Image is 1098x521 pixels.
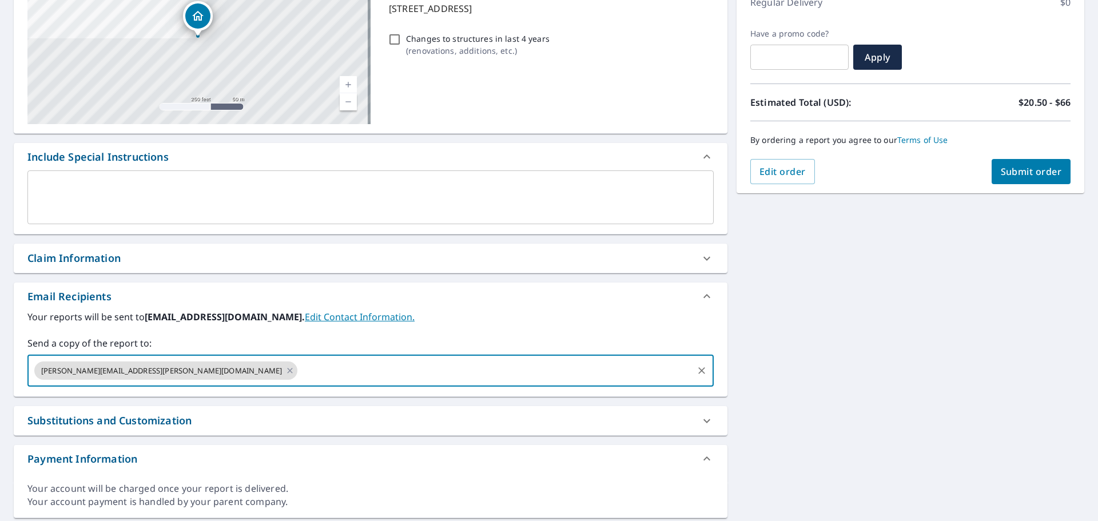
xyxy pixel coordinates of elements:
a: EditContactInfo [305,311,415,323]
div: Substitutions and Customization [14,406,727,435]
div: Your account will be charged once your report is delivered. [27,482,714,495]
label: Your reports will be sent to [27,310,714,324]
p: By ordering a report you agree to our [750,135,1071,145]
span: Edit order [759,165,806,178]
div: Email Recipients [14,283,727,310]
p: $20.50 - $66 [1019,96,1071,109]
div: Include Special Instructions [14,143,727,170]
div: Claim Information [14,244,727,273]
button: Edit order [750,159,815,184]
button: Submit order [992,159,1071,184]
div: Claim Information [27,250,121,266]
b: [EMAIL_ADDRESS][DOMAIN_NAME]. [145,311,305,323]
button: Apply [853,45,902,70]
div: Dropped pin, building 1, Residential property, 3625 Old Turnpike Rd East Wallingford, VT 05742 [183,1,213,37]
p: Estimated Total (USD): [750,96,910,109]
div: Include Special Instructions [27,149,169,165]
label: Have a promo code? [750,29,849,39]
p: ( renovations, additions, etc. ) [406,45,550,57]
div: [PERSON_NAME][EMAIL_ADDRESS][PERSON_NAME][DOMAIN_NAME] [34,361,297,380]
a: Current Level 17, Zoom In [340,76,357,93]
a: Current Level 17, Zoom Out [340,93,357,110]
div: Substitutions and Customization [27,413,192,428]
span: [PERSON_NAME][EMAIL_ADDRESS][PERSON_NAME][DOMAIN_NAME] [34,365,289,376]
div: Payment Information [27,451,137,467]
p: [STREET_ADDRESS] [389,2,709,15]
div: Email Recipients [27,289,112,304]
span: Apply [862,51,893,63]
a: Terms of Use [897,134,948,145]
span: Submit order [1001,165,1062,178]
p: Changes to structures in last 4 years [406,33,550,45]
div: Your account payment is handled by your parent company. [27,495,714,508]
label: Send a copy of the report to: [27,336,714,350]
div: Payment Information [14,445,727,472]
button: Clear [694,363,710,379]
